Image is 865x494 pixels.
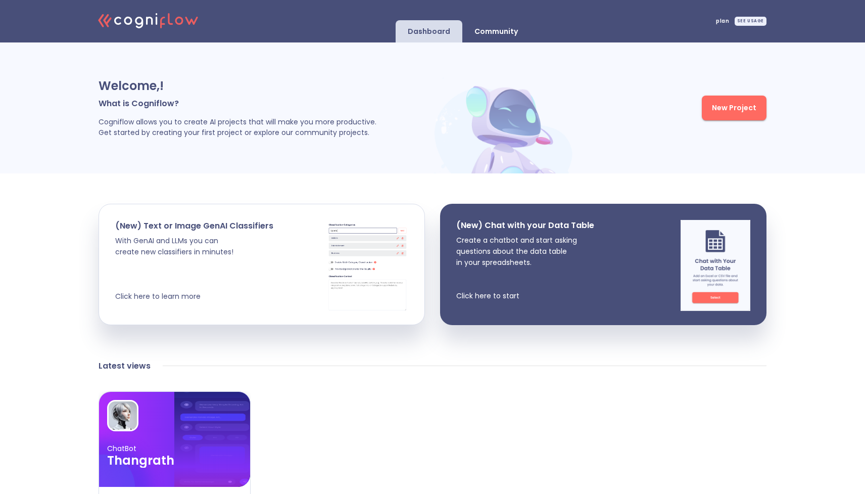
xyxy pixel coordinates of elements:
img: header robot [431,77,578,173]
img: chat img [681,220,750,311]
h3: Thangrath [107,454,242,468]
p: Dashboard [408,27,450,36]
button: New Project [702,96,766,120]
p: Welcome, ! [99,78,431,94]
p: Community [474,27,518,36]
div: SEE USAGE [735,17,766,26]
span: New Project [712,102,756,114]
p: ChatBot [107,444,242,454]
p: (New) Chat with your Data Table [456,220,594,231]
h4: Latest views [99,361,151,371]
p: Create a chatbot and start asking questions about the data table in your spreadsheets. Click here... [456,235,594,301]
img: cards stack img [327,220,408,311]
p: Cogniflow allows you to create AI projects that will make you more productive. Get started by cre... [99,117,431,138]
img: card avatar [109,401,137,430]
p: (New) Text or Image GenAI Classifiers [115,220,273,231]
p: What is Cogniflow? [99,98,431,109]
span: plan [716,19,729,24]
p: With GenAI and LLMs you can create new classifiers in minutes! Click here to learn more [115,235,273,302]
